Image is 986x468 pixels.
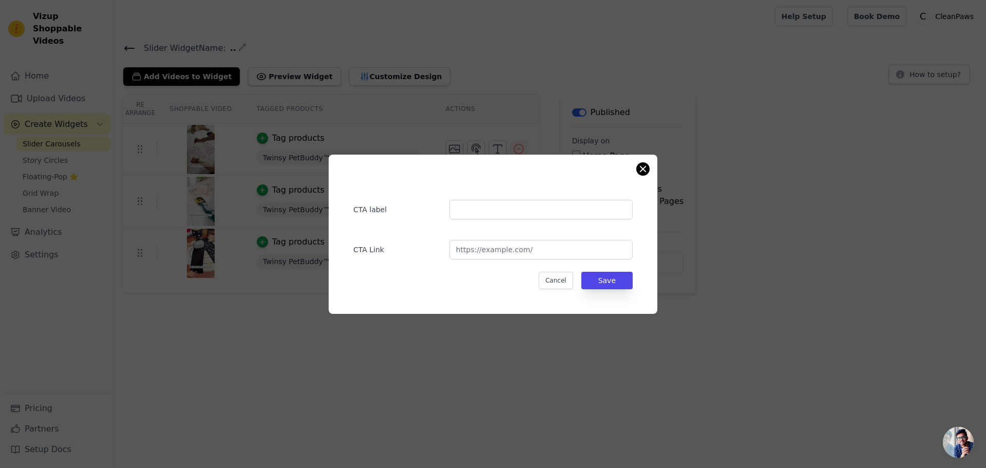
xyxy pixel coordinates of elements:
label: CTA Link [353,240,441,255]
a: Ouvrir le chat [943,427,974,458]
label: CTA label [353,200,441,215]
button: Save [581,272,633,289]
button: Cancel [539,272,573,289]
input: https://example.com/ [449,240,633,259]
button: Close modal [637,163,649,175]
